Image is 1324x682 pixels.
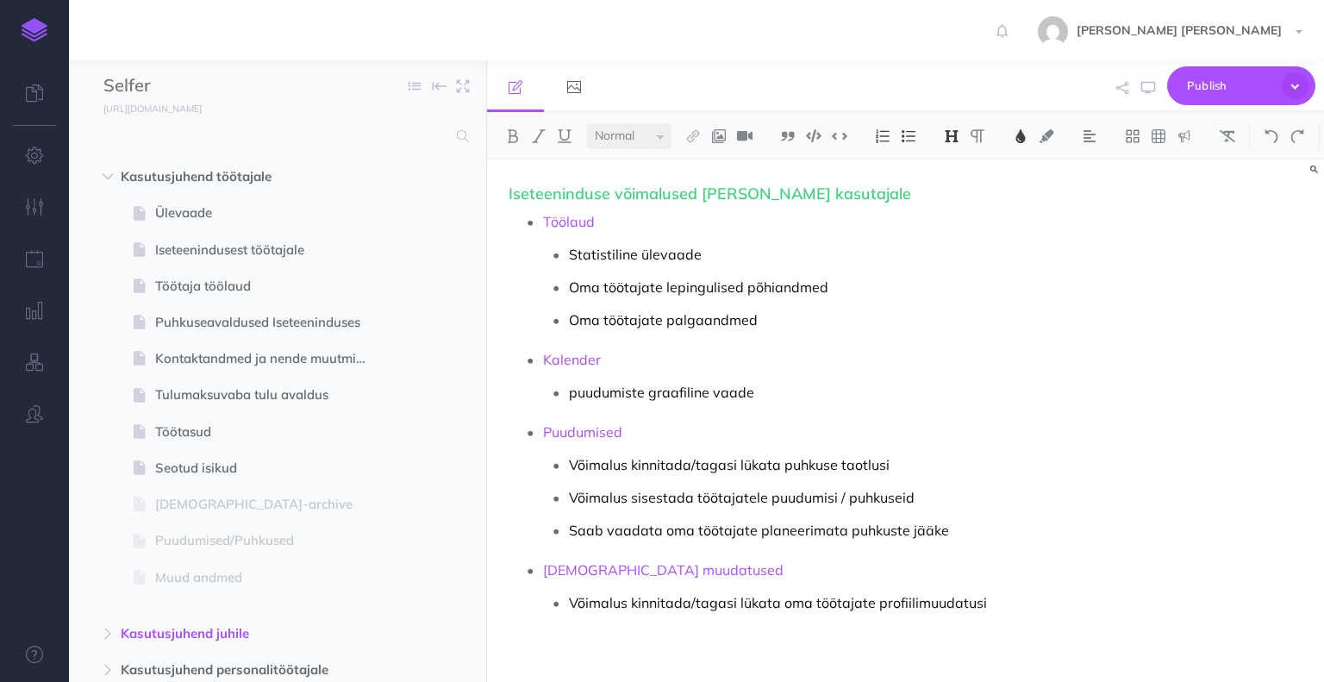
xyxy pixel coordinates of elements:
[155,348,383,369] span: Kontaktandmed ja nende muutmine
[569,590,1051,616] p: Võimalus kinnitada/tagasi lükata oma töötajate profiilimuudatusi
[155,385,383,405] span: Tulumaksuvaba tulu avaldus
[1220,129,1235,143] img: Clear styles button
[121,623,361,644] span: Kasutusjuhend juhile
[1187,72,1273,99] span: Publish
[557,129,572,143] img: Underline button
[69,99,219,116] a: [URL][DOMAIN_NAME]
[1264,129,1279,143] img: Undo
[685,129,701,143] img: Link button
[155,458,383,479] span: Seotud isikud
[543,561,784,579] a: [DEMOGRAPHIC_DATA] muudatused
[1290,129,1305,143] img: Redo
[155,276,383,297] span: Töötaja töölaud
[806,129,821,142] img: Code block button
[737,129,753,143] img: Add video button
[22,18,47,42] img: logo-mark.svg
[103,121,447,152] input: Search
[569,307,1051,333] p: Oma töötajate palgaandmed
[569,517,1051,543] p: Saab vaadata oma töötajate planeerimata puhkuste jääke
[155,530,383,551] span: Puudumised/Puhkused
[531,129,546,143] img: Italic button
[1068,22,1290,38] span: [PERSON_NAME] [PERSON_NAME]
[121,166,361,187] span: Kasutusjuhend töötajale
[970,129,985,143] img: Paragraph button
[155,567,383,588] span: Muud andmed
[543,351,601,368] a: Kalender
[155,312,383,333] span: Puhkuseavaldused Iseteeninduses
[155,494,383,515] span: [DEMOGRAPHIC_DATA]-archive
[1013,129,1028,143] img: Text color button
[569,485,1051,510] p: Võimalus sisestada töötajatele puudumisi / puhkuseid
[505,129,521,143] img: Bold button
[901,129,916,143] img: Unordered list button
[509,184,911,203] span: Iseteeninduse võimalused [PERSON_NAME] kasutajale
[1082,129,1097,143] img: Alignment dropdown menu button
[103,103,202,115] small: [URL][DOMAIN_NAME]
[155,422,383,442] span: Töötasud
[569,274,1051,300] p: Oma töötajate lepingulised põhiandmed
[569,241,1051,267] p: Statistiline ülevaade
[569,452,1051,478] p: Võimalus kinnitada/tagasi lükata puhkuse taotlusi
[1038,16,1068,47] img: 0bf3c2874891d965dab3c1b08e631cda.jpg
[944,129,959,143] img: Headings dropdown button
[103,73,306,99] input: Documentation Name
[543,213,595,230] a: Töölaud
[780,129,796,143] img: Blockquote button
[543,423,622,441] a: Puudumised
[1167,66,1315,105] button: Publish
[155,203,383,223] span: Ülevaade
[875,129,890,143] img: Ordered list button
[569,379,1051,405] p: puudumiste graafiline vaade
[711,129,727,143] img: Add image button
[121,660,361,680] span: Kasutusjuhend personalitöötajale
[1177,129,1192,143] img: Callout dropdown menu button
[832,129,847,142] img: Inline code button
[155,240,383,260] span: Iseteenindusest töötajale
[1151,129,1166,143] img: Create table button
[1039,129,1054,143] img: Text background color button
